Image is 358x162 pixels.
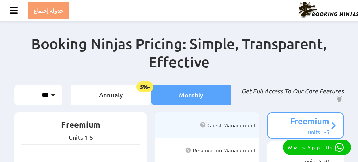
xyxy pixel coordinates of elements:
a: WhatsApp Us [283,140,351,155]
p: Get Full Access To Our Core Features [239,87,344,103]
p: Freemium [275,116,329,128]
p: 1-5 Units [21,134,140,141]
p: Extra Small [275,145,329,158]
img: help icon [185,147,191,153]
div: 1-5 units [275,128,329,135]
p: Freemium [21,119,140,134]
img: help icon [200,122,206,128]
span: Reservation Management [193,147,256,153]
p: WhatsApp Us [288,144,335,150]
li: Annualy [71,85,151,105]
li: Monthly [151,85,231,105]
span: Guest Management [207,121,256,128]
span: -5% [136,81,153,92]
h2: Booking Ninjas Pricing: Simple, Transparent, Effective [14,35,344,85]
